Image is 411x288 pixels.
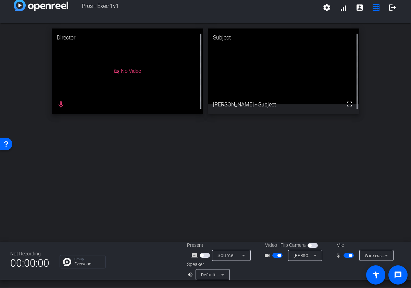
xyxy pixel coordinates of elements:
[63,258,71,266] img: Chat Icon
[388,3,397,12] mat-icon: logout
[191,251,200,260] mat-icon: screen_share_outline
[217,253,233,258] span: Source
[10,250,49,257] div: Not Recording
[264,251,272,260] mat-icon: videocam_outline
[187,270,195,279] mat-icon: volume_up
[265,242,277,249] span: Video
[10,255,49,272] span: 00:00:00
[323,3,331,12] mat-icon: settings
[394,271,402,279] mat-icon: message
[281,242,306,249] span: Flip Camera
[208,28,359,47] div: Subject
[294,253,352,258] span: [PERSON_NAME] (328f:00c7)
[121,68,141,74] span: No Video
[372,3,380,12] mat-icon: grid_on
[187,242,256,249] div: Present
[187,261,228,268] div: Speaker
[356,3,364,12] mat-icon: account_box
[345,100,353,108] mat-icon: fullscreen
[74,262,102,266] p: Everyone
[335,251,344,260] mat-icon: mic_none
[201,272,259,277] span: Default - Odyssey Ark (HDMI)
[329,242,398,249] div: Mic
[372,271,380,279] mat-icon: accessibility
[52,28,203,47] div: Director
[74,257,102,261] p: Group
